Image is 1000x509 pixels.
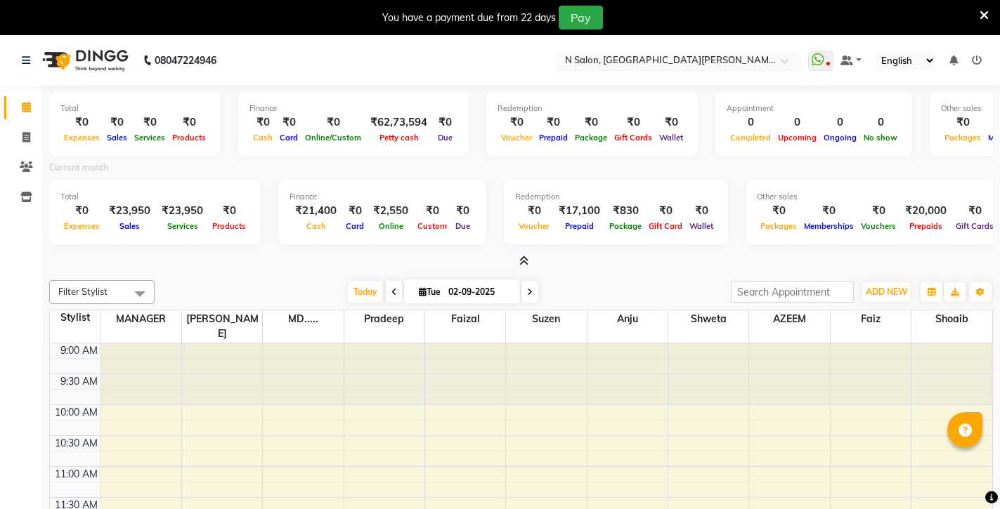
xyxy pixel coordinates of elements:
div: ₹0 [450,203,475,219]
div: ₹0 [169,114,209,131]
span: Suzen [506,310,586,328]
div: You have a payment due from 22 days [382,11,556,25]
span: Vouchers [857,221,900,231]
div: ₹0 [60,114,103,131]
div: Redemption [515,191,717,203]
div: ₹0 [686,203,717,219]
span: Wallet [656,133,687,143]
span: Pradeep [344,310,424,328]
span: Memberships [800,221,857,231]
span: Prepaids [906,221,946,231]
span: Card [342,221,368,231]
div: ₹0 [515,203,553,219]
div: ₹0 [103,114,131,131]
span: Package [571,133,611,143]
span: Petty cash [376,133,422,143]
span: shweta [668,310,748,328]
div: 10:00 AM [52,405,100,420]
div: 0 [727,114,774,131]
div: ₹0 [209,203,249,219]
div: ₹0 [276,114,301,131]
div: 0 [820,114,860,131]
span: shoaib [911,310,992,328]
div: ₹0 [342,203,368,219]
span: Filter Stylist [58,286,108,297]
div: ₹0 [611,114,656,131]
span: [PERSON_NAME] [182,310,262,343]
span: Upcoming [774,133,820,143]
span: Cash [303,221,330,231]
div: ₹0 [800,203,857,219]
div: Total [60,103,209,114]
span: Tue [415,286,444,297]
span: Services [164,221,202,231]
div: ₹21,400 [290,203,342,219]
div: ₹23,950 [103,203,156,219]
div: Other sales [757,191,997,203]
div: ₹0 [60,203,103,219]
span: Voucher [515,221,553,231]
span: Completed [727,133,774,143]
span: Card [276,133,301,143]
button: Pay [559,6,603,29]
span: Expenses [60,133,103,143]
div: ₹0 [571,114,611,131]
input: 2025-09-02 [444,282,514,303]
div: Appointment [727,103,901,114]
div: ₹0 [433,114,457,131]
div: Total [60,191,249,203]
span: Prepaid [535,133,571,143]
span: Packages [941,133,985,143]
span: Expenses [60,221,103,231]
span: Wallet [686,221,717,231]
div: Finance [249,103,457,114]
span: Gift Cards [952,221,997,231]
span: Ongoing [820,133,860,143]
span: Faizal [425,310,505,328]
span: Custom [414,221,450,231]
div: ₹0 [941,114,985,131]
div: ₹0 [414,203,450,219]
span: Faiz [831,310,911,328]
div: ₹0 [131,114,169,131]
div: ₹0 [952,203,997,219]
span: No show [860,133,901,143]
span: Gift Card [645,221,686,231]
div: ₹62,73,594 [365,114,433,131]
div: ₹0 [857,203,900,219]
span: Online [375,221,407,231]
span: Packages [757,221,800,231]
span: Prepaid [561,221,597,231]
span: AZEEM [749,310,829,328]
div: 9:00 AM [58,343,100,358]
span: ADD NEW [866,286,907,297]
div: ₹17,100 [553,203,606,219]
span: MD..... [263,310,343,328]
div: Finance [290,191,475,203]
div: Stylist [50,310,100,325]
div: ₹0 [249,114,276,131]
div: ₹0 [535,114,571,131]
div: 10:30 AM [52,436,100,451]
span: Sales [116,221,143,231]
div: ₹0 [757,203,800,219]
span: Products [209,221,249,231]
span: Package [606,221,645,231]
div: 9:30 AM [58,374,100,389]
span: Products [169,133,209,143]
b: 08047224946 [155,41,216,80]
div: ₹0 [498,114,535,131]
span: Cash [249,133,276,143]
div: 0 [774,114,820,131]
div: ₹2,550 [368,203,414,219]
span: Services [131,133,169,143]
span: Voucher [498,133,535,143]
span: Due [452,221,474,231]
span: Gift Cards [611,133,656,143]
div: 0 [860,114,901,131]
span: Anju [587,310,668,328]
button: ADD NEW [862,282,911,302]
div: ₹0 [301,114,365,131]
span: Due [434,133,456,143]
span: MANAGER [101,310,181,328]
